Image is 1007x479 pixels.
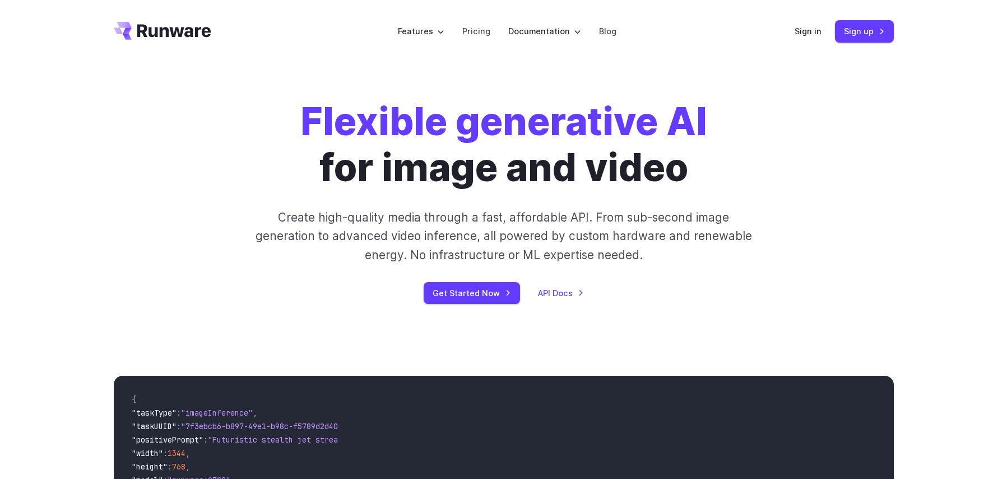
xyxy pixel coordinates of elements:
span: : [203,435,208,445]
span: "Futuristic stealth jet streaking through a neon-lit cityscape with glowing purple exhaust" [208,435,616,445]
span: "7f3ebcb6-b897-49e1-b98c-f5789d2d40d7" [181,421,351,431]
span: "positivePrompt" [132,435,203,445]
span: { [132,394,136,404]
p: Create high-quality media through a fast, affordable API. From sub-second image generation to adv... [254,208,753,264]
span: , [253,408,257,418]
a: API Docs [538,287,584,300]
a: Sign up [835,20,894,42]
a: Get Started Now [424,282,520,304]
a: Pricing [462,25,490,38]
span: "width" [132,448,163,458]
span: 1344 [168,448,185,458]
span: : [163,448,168,458]
span: , [185,448,190,458]
a: Blog [599,25,616,38]
label: Documentation [508,25,581,38]
span: 768 [172,462,185,472]
a: Go to / [114,22,211,40]
span: "taskType" [132,408,177,418]
span: : [177,408,181,418]
span: : [177,421,181,431]
strong: Flexible generative AI [300,98,707,144]
a: Sign in [795,25,822,38]
span: "imageInference" [181,408,253,418]
h1: for image and video [300,99,707,190]
label: Features [398,25,444,38]
span: : [168,462,172,472]
span: "taskUUID" [132,421,177,431]
span: "height" [132,462,168,472]
span: , [185,462,190,472]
